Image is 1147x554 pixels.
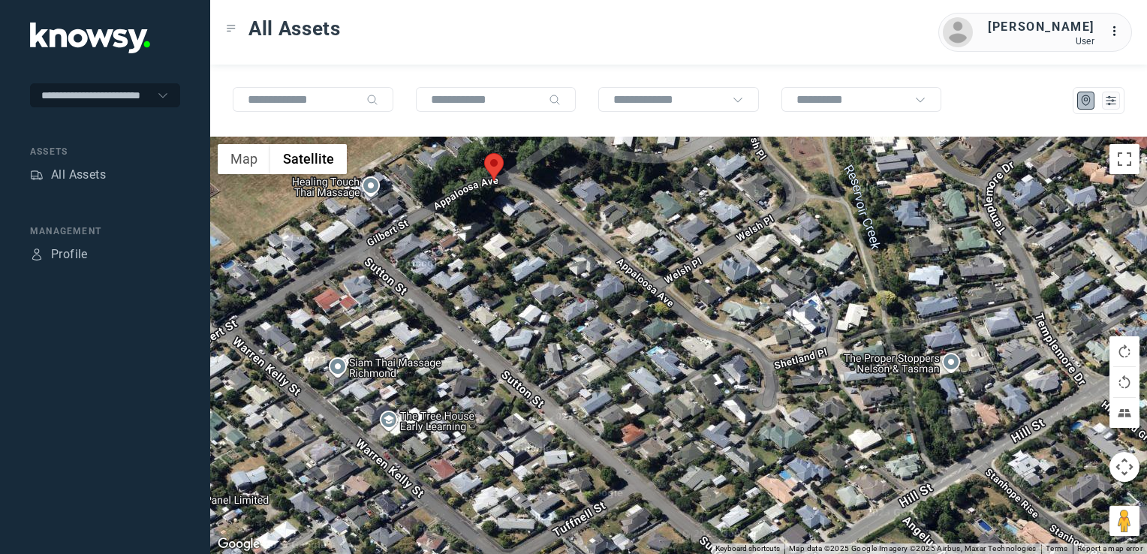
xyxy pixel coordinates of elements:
[30,245,88,263] a: ProfileProfile
[1077,544,1142,552] a: Report a map error
[715,543,780,554] button: Keyboard shortcuts
[1109,367,1139,397] button: Rotate map counterclockwise
[1109,336,1139,366] button: Rotate map clockwise
[1079,94,1093,107] div: Map
[30,248,44,261] div: Profile
[1104,94,1118,107] div: List
[270,144,347,174] button: Show satellite imagery
[30,166,106,184] a: AssetsAll Assets
[248,15,341,42] span: All Assets
[214,534,263,554] img: Google
[1109,506,1139,536] button: Drag Pegman onto the map to open Street View
[943,17,973,47] img: avatar.png
[1109,23,1127,43] div: :
[51,245,88,263] div: Profile
[988,18,1094,36] div: [PERSON_NAME]
[549,94,561,106] div: Search
[214,534,263,554] a: Open this area in Google Maps (opens a new window)
[789,544,1037,552] span: Map data ©2025 Google Imagery ©2025 Airbus, Maxar Technologies
[1109,452,1139,482] button: Map camera controls
[1109,23,1127,41] div: :
[30,168,44,182] div: Assets
[1109,144,1139,174] button: Toggle fullscreen view
[1110,26,1125,37] tspan: ...
[226,23,236,34] div: Toggle Menu
[218,144,270,174] button: Show street map
[1109,398,1139,428] button: Tilt map
[51,166,106,184] div: All Assets
[988,36,1094,47] div: User
[30,224,180,238] div: Management
[1046,544,1068,552] a: Terms (opens in new tab)
[30,145,180,158] div: Assets
[366,94,378,106] div: Search
[30,23,150,53] img: Application Logo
